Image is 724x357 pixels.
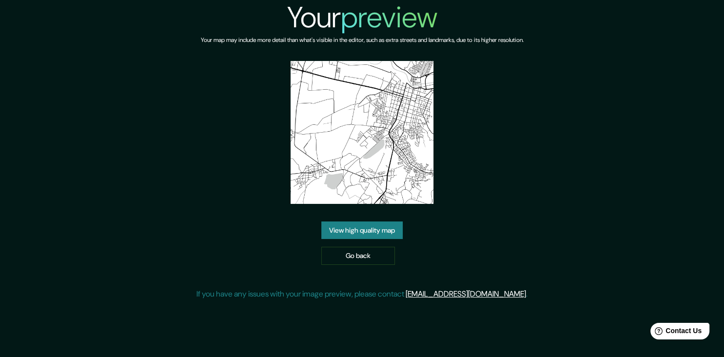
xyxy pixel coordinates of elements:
[201,35,524,45] h6: Your map may include more detail than what's visible in the editor, such as extra streets and lan...
[291,61,433,204] img: created-map-preview
[637,319,713,346] iframe: Help widget launcher
[196,288,528,300] p: If you have any issues with your image preview, please contact .
[321,221,403,239] a: View high quality map
[321,247,395,265] a: Go back
[406,289,526,299] a: [EMAIL_ADDRESS][DOMAIN_NAME]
